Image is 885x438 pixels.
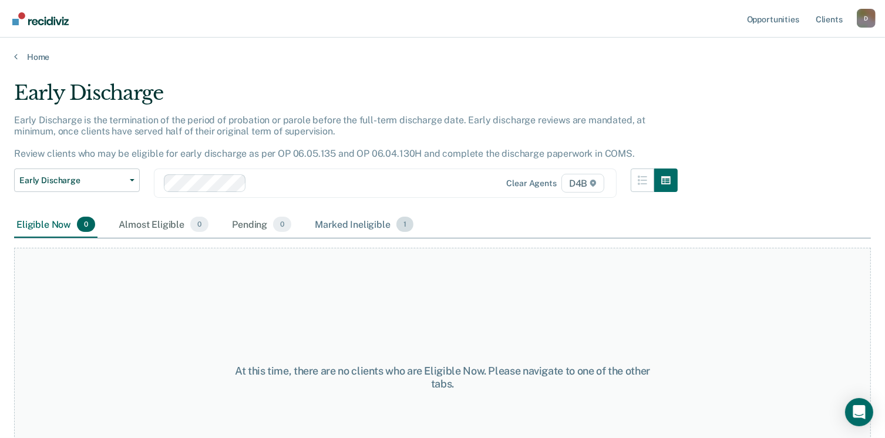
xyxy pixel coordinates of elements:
span: 0 [190,217,208,232]
span: D4B [561,174,604,193]
a: Home [14,52,871,62]
button: Profile dropdown button [857,9,876,28]
span: Early Discharge [19,176,125,186]
div: Early Discharge [14,81,678,114]
img: Recidiviz [12,12,69,25]
div: At this time, there are no clients who are Eligible Now. Please navigate to one of the other tabs. [228,365,657,390]
div: Almost Eligible0 [116,212,211,238]
div: D [857,9,876,28]
div: Open Intercom Messenger [845,398,873,426]
div: Eligible Now0 [14,212,97,238]
button: Early Discharge [14,169,140,192]
div: Clear agents [507,178,557,188]
div: Pending0 [230,212,294,238]
span: 0 [273,217,291,232]
span: 0 [77,217,95,232]
div: Marked Ineligible1 [312,212,416,238]
p: Early Discharge is the termination of the period of probation or parole before the full-term disc... [14,114,645,160]
span: 1 [396,217,413,232]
